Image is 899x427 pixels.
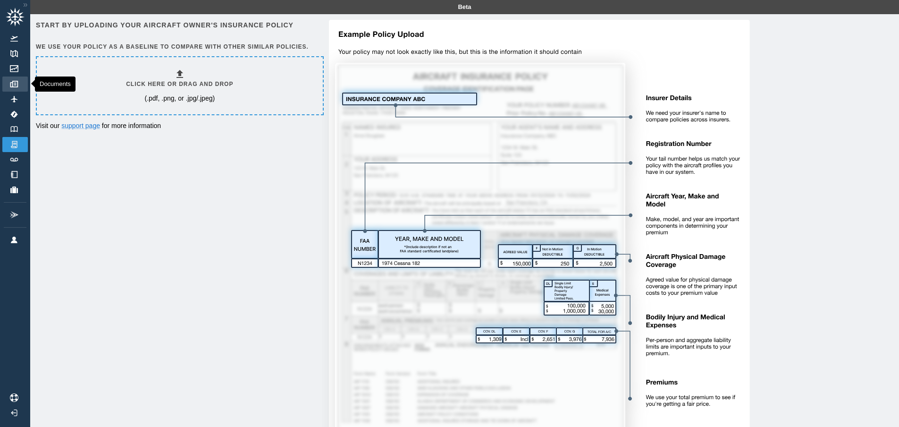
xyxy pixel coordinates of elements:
[144,94,215,103] p: (.pdf, .png, or .jpg/.jpeg)
[126,80,233,89] h6: Click here or drag and drop
[61,122,100,129] a: support page
[36,43,322,51] h6: We use your policy as a baseline to compare with other similar policies.
[36,121,322,130] p: Visit our for more information
[36,20,322,30] h6: Start by uploading your aircraft owner's insurance policy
